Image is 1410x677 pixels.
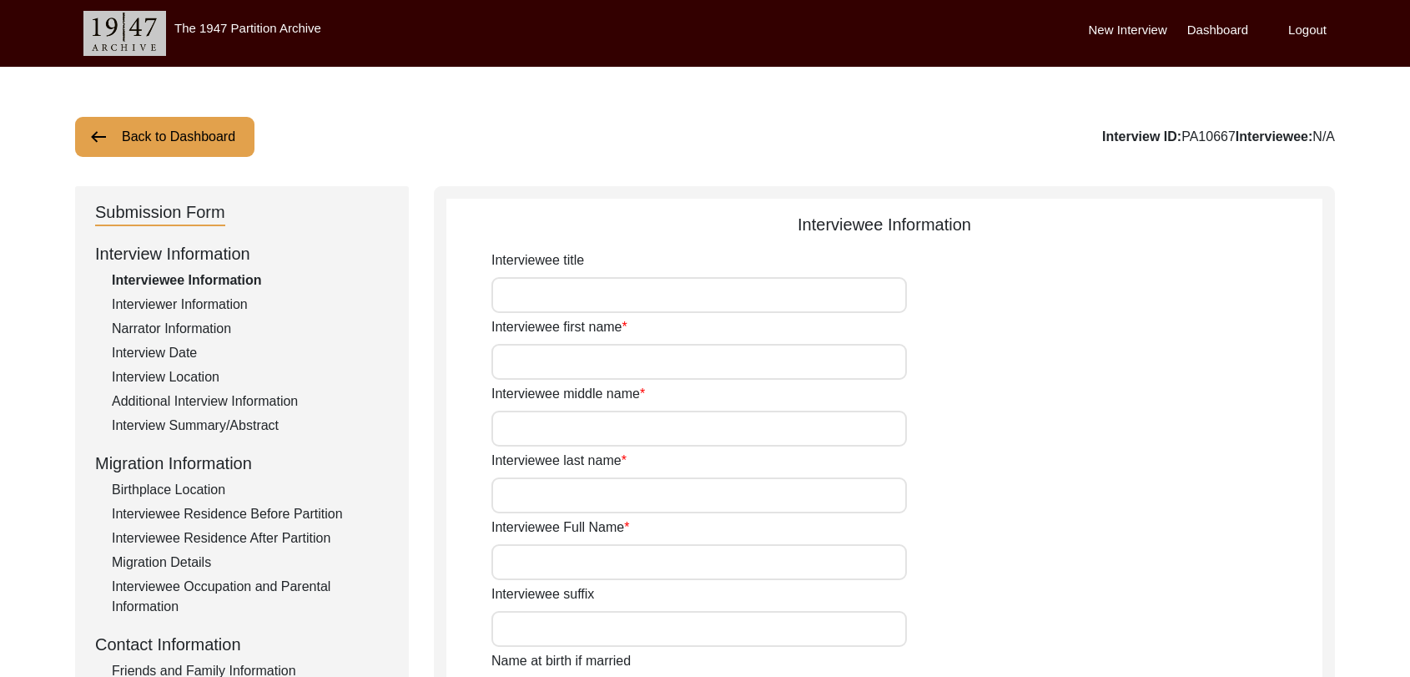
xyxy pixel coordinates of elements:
label: Interviewee middle name [491,384,645,404]
img: header-logo.png [83,11,166,56]
div: Interviewee Information [446,212,1322,237]
div: Interview Location [112,367,389,387]
img: arrow-left.png [88,127,108,147]
label: Logout [1288,21,1327,40]
div: Contact Information [95,632,389,657]
label: Interviewee Full Name [491,518,629,538]
label: The 1947 Partition Archive [174,21,321,35]
div: PA10667 N/A [1102,127,1335,147]
div: Interview Date [112,343,389,363]
div: Interviewee Residence Before Partition [112,504,389,524]
b: Interviewee: [1236,129,1312,144]
label: Name at birth if married [491,651,631,671]
div: Submission Form [95,200,225,226]
div: Interviewee Residence After Partition [112,528,389,548]
button: Back to Dashboard [75,117,254,157]
label: Dashboard [1187,21,1248,40]
label: Interviewee last name [491,451,627,471]
div: Narrator Information [112,319,389,339]
label: Interviewee title [491,250,584,270]
label: Interviewee suffix [491,584,594,604]
div: Additional Interview Information [112,392,389,412]
div: Birthplace Location [112,480,389,500]
div: Migration Information [95,451,389,476]
div: Interviewee Occupation and Parental Information [112,577,389,617]
div: Interviewer Information [112,295,389,315]
div: Interview Summary/Abstract [112,416,389,436]
div: Migration Details [112,553,389,573]
div: Interviewee Information [112,270,389,291]
b: Interview ID: [1102,129,1181,144]
label: Interviewee first name [491,317,627,337]
label: New Interview [1089,21,1167,40]
div: Interview Information [95,241,389,266]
